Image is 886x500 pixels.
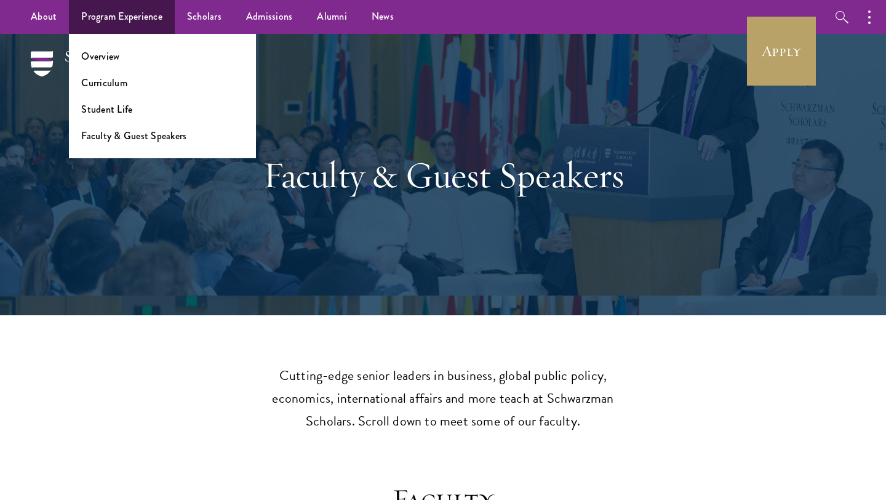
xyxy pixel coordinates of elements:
a: Faculty & Guest Speakers [81,129,186,143]
a: Apply [747,17,816,86]
img: Schwarzman Scholars [31,51,160,94]
p: Cutting-edge senior leaders in business, global public policy, economics, international affairs a... [268,365,618,433]
h1: Faculty & Guest Speakers [231,153,655,197]
a: Curriculum [81,76,127,90]
a: Overview [81,49,119,63]
a: Student Life [81,102,132,116]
